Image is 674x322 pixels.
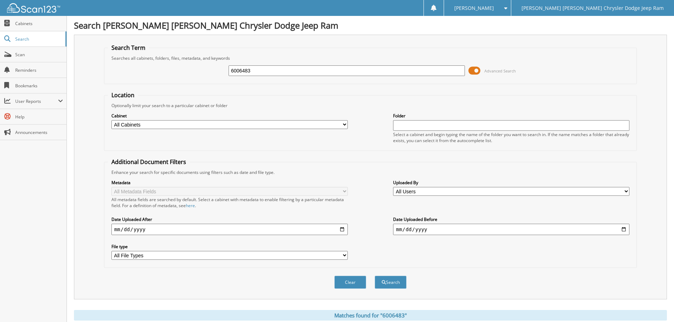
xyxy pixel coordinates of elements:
[15,98,58,104] span: User Reports
[393,224,629,235] input: end
[15,36,62,42] span: Search
[15,129,63,135] span: Announcements
[108,158,190,166] legend: Additional Document Filters
[15,114,63,120] span: Help
[15,83,63,89] span: Bookmarks
[334,276,366,289] button: Clear
[484,68,516,74] span: Advanced Search
[454,6,494,10] span: [PERSON_NAME]
[393,216,629,222] label: Date Uploaded Before
[74,310,667,321] div: Matches found for "6006483"
[15,67,63,73] span: Reminders
[393,113,629,119] label: Folder
[7,3,60,13] img: scan123-logo-white.svg
[74,19,667,31] h1: Search [PERSON_NAME] [PERSON_NAME] Chrysler Dodge Jeep Ram
[111,180,348,186] label: Metadata
[111,113,348,119] label: Cabinet
[108,103,633,109] div: Optionally limit your search to a particular cabinet or folder
[108,91,138,99] legend: Location
[111,216,348,222] label: Date Uploaded After
[111,244,348,250] label: File type
[522,6,664,10] span: [PERSON_NAME] [PERSON_NAME] Chrysler Dodge Jeep Ram
[111,197,348,209] div: All metadata fields are searched by default. Select a cabinet with metadata to enable filtering b...
[186,203,195,209] a: here
[393,131,629,144] div: Select a cabinet and begin typing the name of the folder you want to search in. If the name match...
[108,169,633,175] div: Enhance your search for specific documents using filters such as date and file type.
[15,52,63,58] span: Scan
[111,224,348,235] input: start
[393,180,629,186] label: Uploaded By
[108,55,633,61] div: Searches all cabinets, folders, files, metadata, and keywords
[15,21,63,27] span: Cabinets
[108,44,149,52] legend: Search Term
[375,276,407,289] button: Search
